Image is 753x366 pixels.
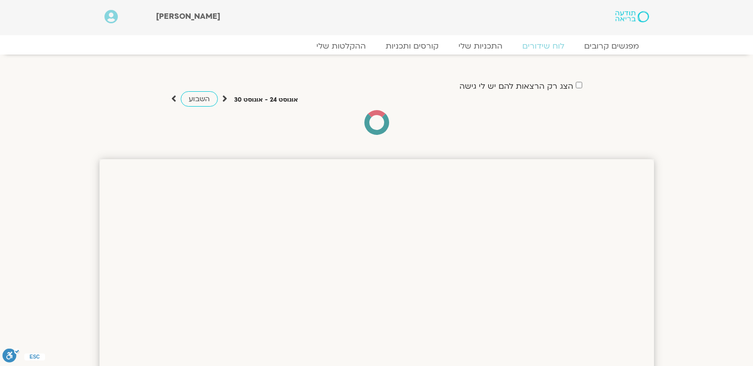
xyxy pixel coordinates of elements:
a: התכניות שלי [449,41,512,51]
span: השבוע [189,94,210,104]
a: לוח שידורים [512,41,574,51]
span: [PERSON_NAME] [156,11,220,22]
nav: Menu [104,41,649,51]
a: קורסים ותכניות [376,41,449,51]
a: מפגשים קרובים [574,41,649,51]
a: השבוע [181,91,218,107]
p: אוגוסט 24 - אוגוסט 30 [234,95,298,105]
a: ההקלטות שלי [306,41,376,51]
label: הצג רק הרצאות להם יש לי גישה [459,82,573,91]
